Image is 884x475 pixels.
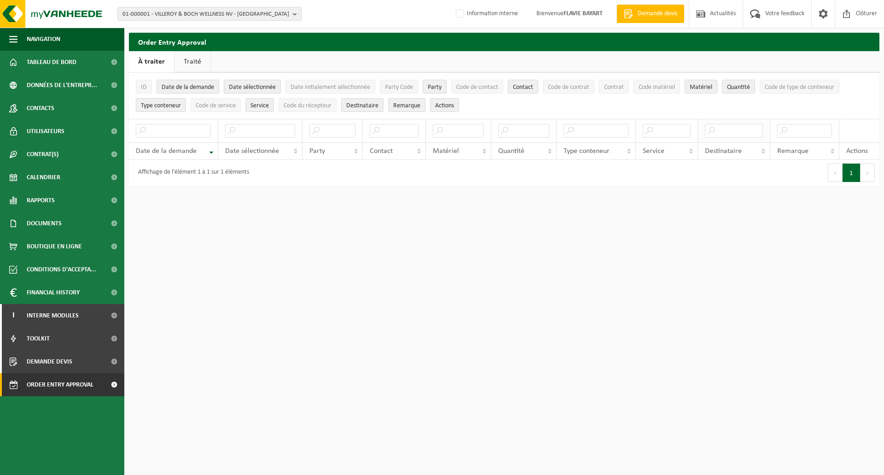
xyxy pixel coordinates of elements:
button: Code de contratCode de contrat: Activate to sort [543,80,594,94]
span: Service [643,147,664,155]
span: Conditions d'accepta... [27,258,96,281]
span: Code de contrat [548,84,589,91]
span: Documents [27,212,62,235]
span: Financial History [27,281,80,304]
span: Rapports [27,189,55,212]
h2: Order Entry Approval [129,33,879,51]
button: ContratContrat: Activate to sort [599,80,629,94]
span: Demande devis [635,9,680,18]
span: Actions [846,147,868,155]
span: Tableau de bord [27,51,76,74]
button: Party CodeParty Code: Activate to sort [380,80,418,94]
button: Date initialement sélectionnéeDate initialement sélectionnée: Activate to sort [285,80,375,94]
span: Date sélectionnée [229,84,276,91]
button: Code matérielCode matériel: Activate to sort [634,80,680,94]
span: Toolkit [27,327,50,350]
button: PartyParty: Activate to sort [423,80,447,94]
span: Boutique en ligne [27,235,82,258]
span: Contrat [604,84,624,91]
span: Données de l'entrepr... [27,74,97,97]
span: Calendrier [27,166,60,189]
button: Date sélectionnéeDate sélectionnée: Activate to sort [224,80,281,94]
span: Party Code [385,84,413,91]
span: I [9,304,17,327]
span: Contrat(s) [27,143,58,166]
button: Next [861,164,875,182]
button: ContactContact: Activate to sort [508,80,538,94]
span: Order entry approval [27,373,93,396]
span: Actions [435,102,454,109]
span: Matériel [690,84,712,91]
button: ServiceService: Activate to sort [245,98,274,112]
span: Code du récepteur [284,102,331,109]
button: RemarqueRemarque: Activate to sort [388,98,425,112]
span: Remarque [777,147,808,155]
strong: FLAVIE BAYART [564,10,603,17]
span: Contact [370,147,393,155]
a: Demande devis [616,5,684,23]
span: Code de type de conteneur [765,84,834,91]
button: MatérielMatériel: Activate to sort [685,80,717,94]
a: Traité [174,51,210,72]
span: 01-000001 - VILLEROY & BOCH WELLNESS NV - [GEOGRAPHIC_DATA] [122,7,289,21]
span: Quantité [498,147,524,155]
button: DestinataireDestinataire : Activate to sort [341,98,384,112]
span: Utilisateurs [27,120,64,143]
button: QuantitéQuantité: Activate to sort [722,80,755,94]
span: Code de service [196,102,236,109]
span: Demande devis [27,350,72,373]
button: Code de serviceCode de service: Activate to sort [191,98,241,112]
button: Code de type de conteneurCode de type de conteneur: Activate to sort [760,80,839,94]
span: Code de contact [456,84,498,91]
span: Interne modules [27,304,79,327]
div: Affichage de l'élément 1 à 1 sur 1 éléments [134,164,249,181]
span: Service [250,102,269,109]
span: Contacts [27,97,54,120]
button: Previous [828,164,843,182]
span: Navigation [27,28,60,51]
span: Party [428,84,442,91]
span: Date initialement sélectionnée [291,84,370,91]
button: Code de contactCode de contact: Activate to sort [451,80,503,94]
span: Destinataire [705,147,742,155]
span: Remarque [393,102,420,109]
span: Date de la demande [162,84,214,91]
span: Code matériel [639,84,675,91]
span: Party [309,147,325,155]
a: À traiter [129,51,174,72]
span: ID [141,84,147,91]
label: Information interne [454,7,518,21]
button: 1 [843,164,861,182]
span: Matériel [433,147,459,155]
button: Actions [430,98,459,112]
button: IDID: Activate to sort [136,80,152,94]
button: Type conteneurType conteneur: Activate to sort [136,98,186,112]
button: Date de la demandeDate de la demande: Activate to remove sorting [157,80,219,94]
span: Contact [513,84,533,91]
span: Date sélectionnée [225,147,279,155]
span: Date de la demande [136,147,197,155]
span: Quantité [727,84,750,91]
span: Type conteneur [141,102,181,109]
span: Type conteneur [564,147,610,155]
button: 01-000001 - VILLEROY & BOCH WELLNESS NV - [GEOGRAPHIC_DATA] [117,7,302,21]
button: Code du récepteurCode du récepteur: Activate to sort [279,98,337,112]
span: Destinataire [346,102,378,109]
